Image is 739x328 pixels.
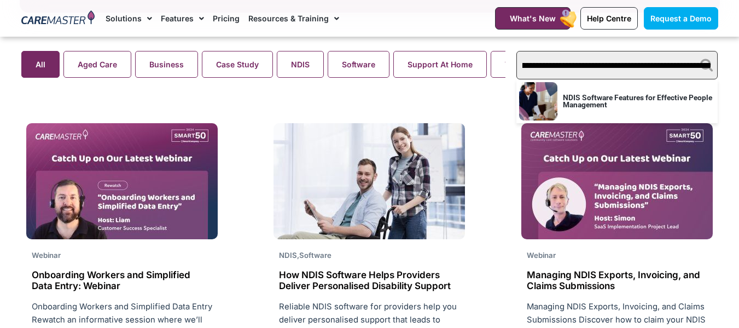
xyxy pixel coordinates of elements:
button: NDIS [277,51,324,78]
h2: Managing NDIS Exports, Invoicing, and Claims Submissions [527,269,707,292]
button: Support At Home [393,51,487,78]
button: Case Study [202,51,273,78]
h2: How NDIS Software Helps Providers Deliver Personalised Disability Support [279,269,459,292]
span: Request a Demo [650,14,712,23]
span: Help Centre [587,14,631,23]
button: Business [135,51,198,78]
a: Help Centre [580,7,638,30]
a: Request a Demo [644,7,718,30]
a: NDIS Software Features for Effective People Management [563,93,712,109]
img: smiley-man-woman-posing [274,123,465,239]
h2: Onboarding Workers and Simplified Data Entry: Webinar [32,269,212,292]
span: Software [299,251,331,260]
span: Webinar [527,251,556,260]
span: , [279,251,331,260]
img: CareMaster Logo [21,10,95,27]
button: Software [328,51,389,78]
img: Missed Webinar-18Jun2025_Website Thumb [521,123,713,239]
img: REWATCH Onboarding Workers and Simplified Data Entry_Website Thumb [26,123,218,239]
button: Webinar [491,51,550,78]
img: NDIS Software Features for Effective People Management [519,82,557,120]
span: What's New [510,14,556,23]
span: NDIS [279,251,297,260]
a: What's New [495,7,571,30]
span: Webinar [32,251,61,260]
button: All [21,51,60,78]
button: Aged Care [63,51,131,78]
